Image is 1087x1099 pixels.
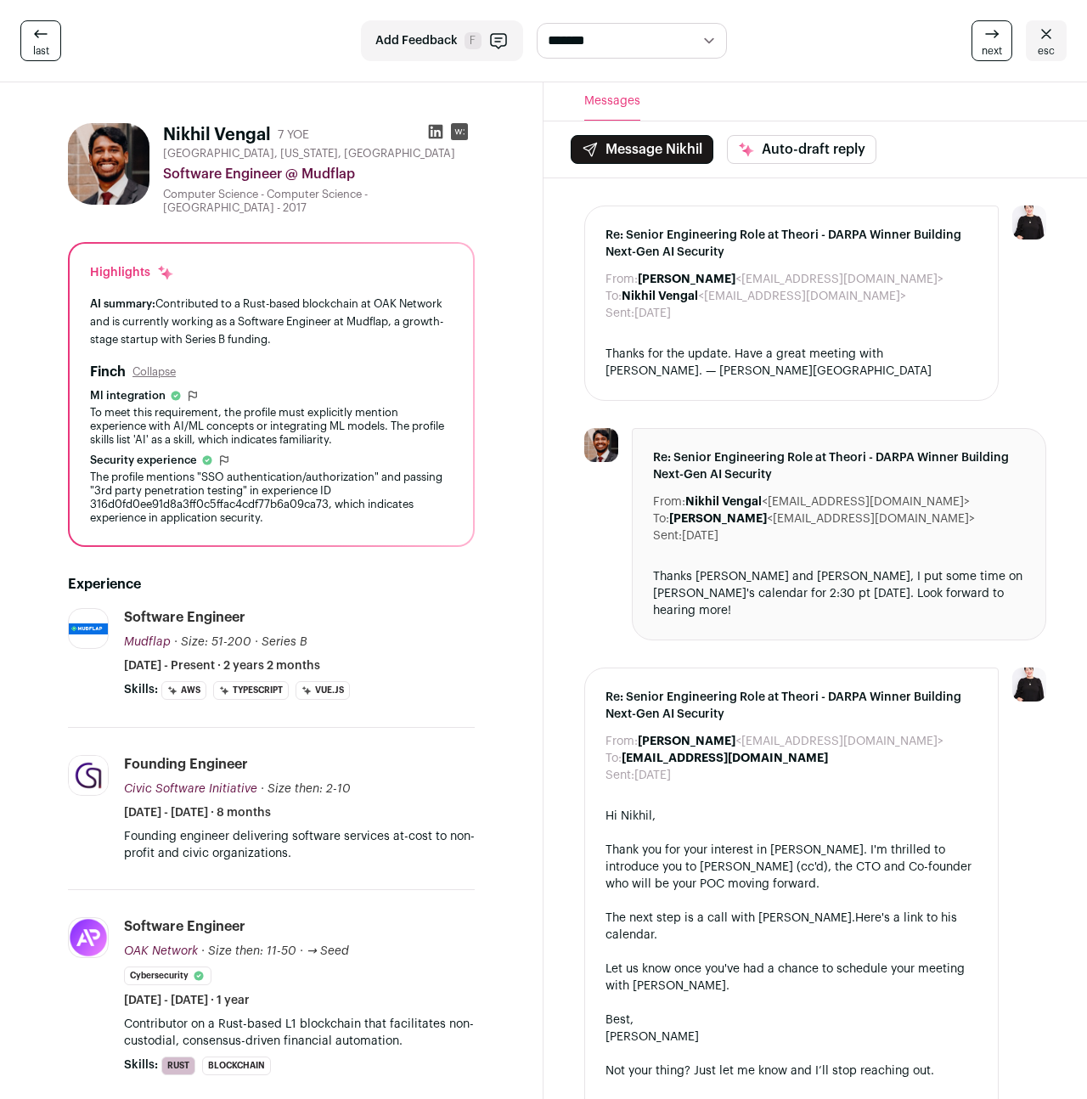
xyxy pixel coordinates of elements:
button: Auto-draft reply [727,135,876,164]
li: AWS [161,681,206,700]
dt: From: [605,271,638,288]
button: Message Nikhil [571,135,713,164]
dd: <[EMAIL_ADDRESS][DOMAIN_NAME]> [685,493,970,510]
span: esc [1038,44,1055,58]
dd: <[EMAIL_ADDRESS][DOMAIN_NAME]> [638,733,943,750]
img: 3b4570001cf5f8636d10339494bd87725322e02c3ff76beb0ca194d602b274d0 [584,428,618,462]
dd: [DATE] [682,527,718,544]
dt: To: [605,288,622,305]
div: Software Engineer [124,917,245,936]
span: F [465,32,482,49]
span: [DATE] - [DATE] · 8 months [124,804,271,821]
img: 3b4570001cf5f8636d10339494bd87725322e02c3ff76beb0ca194d602b274d0 [68,123,149,205]
div: Software Engineer @ Mudflap [163,164,475,184]
div: Founding Engineer [124,755,248,774]
span: Add Feedback [375,32,458,49]
div: Thanks for the update. Have a great meeting with [PERSON_NAME]. — [PERSON_NAME][GEOGRAPHIC_DATA] [605,346,977,380]
div: Contributed to a Rust-based blockchain at OAK Network and is currently working as a Software Engi... [90,295,453,348]
dt: Sent: [605,767,634,784]
p: Contributor on a Rust-based L1 blockchain that facilitates non-custodial, consensus-driven financ... [124,1016,475,1050]
dt: From: [653,493,685,510]
div: Let us know once you've had a chance to schedule your meeting with [PERSON_NAME]. [605,961,977,995]
dd: <[EMAIL_ADDRESS][DOMAIN_NAME]> [638,271,943,288]
button: Collapse [132,365,176,379]
span: [DATE] - Present · 2 years 2 months [124,657,320,674]
dd: <[EMAIL_ADDRESS][DOMAIN_NAME]> [622,288,906,305]
button: Messages [584,82,640,121]
dd: <[EMAIL_ADDRESS][DOMAIN_NAME]> [669,510,975,527]
a: esc [1026,20,1067,61]
img: 210b3fc0ece1b704701eb7c35fcce20f644ae253c7ad5a1326b3ac94b5a802f7.jpg [69,623,108,635]
span: Skills: [124,1057,158,1074]
li: TypeScript [213,681,289,700]
dt: To: [605,750,622,767]
span: next [982,44,1002,58]
div: Thanks [PERSON_NAME] and [PERSON_NAME], I put some time on [PERSON_NAME]'s calendar for 2:30 pt [... [653,568,1025,619]
dt: To: [653,510,669,527]
span: · Size: 51-200 [174,636,251,648]
span: Series B [262,636,307,648]
span: Re: Senior Engineering Role at Theori - DARPA Winner Building Next-Gen AI Security [605,689,977,723]
div: Computer Science - Computer Science - [GEOGRAPHIC_DATA] - 2017 [163,188,475,215]
span: · Size then: 2-10 [261,783,351,795]
span: Ml integration [90,389,166,403]
span: [DATE] - [DATE] · 1 year [124,992,250,1009]
span: AI summary: [90,298,155,309]
img: 2bd9cbba901572ed72d7ab881fcf50aa7435b2b58ce0904625fb2c80ce15d22f.jpg [69,756,108,795]
h1: Nikhil Vengal [163,123,271,147]
b: [PERSON_NAME] [638,273,735,285]
span: last [33,44,49,58]
img: 9240684-medium_jpg [1012,668,1046,702]
a: next [972,20,1012,61]
b: Nikhil Vengal [685,496,762,508]
div: Hi Nikhil, [605,808,977,825]
li: Blockchain [202,1057,271,1075]
li: Cybersecurity [124,967,211,985]
span: Skills: [124,681,158,698]
div: To meet this requirement, the profile must explicitly mention experience with AI/ML concepts or i... [90,406,453,447]
span: Security experience [90,454,197,467]
div: [PERSON_NAME] [605,1029,977,1045]
h2: Finch [90,362,126,382]
b: Nikhil Vengal [622,290,698,302]
p: Founding engineer delivering software services at-cost to non-profit and civic organizations. [124,828,475,862]
img: 11a4a2b83cbeb6a5cd4802bd8d6f0a77ec7ef4121dc5b7b13bb806977acee0eb.png [69,918,108,957]
span: · [255,634,258,651]
dd: [DATE] [634,305,671,322]
div: Not your thing? Just let me know and I’ll stop reaching out. [605,1062,977,1079]
li: Vue.js [296,681,350,700]
div: Highlights [90,264,174,281]
li: Rust [161,1057,195,1075]
a: last [20,20,61,61]
span: Re: Senior Engineering Role at Theori - DARPA Winner Building Next-Gen AI Security [653,449,1025,483]
div: The next step is a call with [PERSON_NAME]. [605,910,977,944]
span: Civic Software Initiative [124,783,257,795]
span: OAK Network [124,945,198,957]
dt: From: [605,733,638,750]
b: [EMAIL_ADDRESS][DOMAIN_NAME] [622,752,828,764]
dt: Sent: [653,527,682,544]
span: · [300,943,303,960]
span: Re: Senior Engineering Role at Theori - DARPA Winner Building Next-Gen AI Security [605,227,977,261]
div: Thank you for your interest in [PERSON_NAME]. I'm thrilled to introduce you to [PERSON_NAME] (cc'... [605,842,977,893]
span: [GEOGRAPHIC_DATA], [US_STATE], [GEOGRAPHIC_DATA] [163,147,455,161]
button: Add Feedback F [361,20,523,61]
div: Software Engineer [124,608,245,627]
span: Mudflap [124,636,171,648]
span: · Size then: 11-50 [201,945,296,957]
div: The profile mentions "SSO authentication/authorization" and passing "3rd party penetration testin... [90,471,453,525]
div: Best, [605,1012,977,1029]
b: [PERSON_NAME] [638,735,735,747]
img: 9240684-medium_jpg [1012,206,1046,240]
span: → Seed [307,945,349,957]
h2: Experience [68,574,475,595]
b: [PERSON_NAME] [669,513,767,525]
dd: [DATE] [634,767,671,784]
dt: Sent: [605,305,634,322]
div: 7 YOE [278,127,309,144]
